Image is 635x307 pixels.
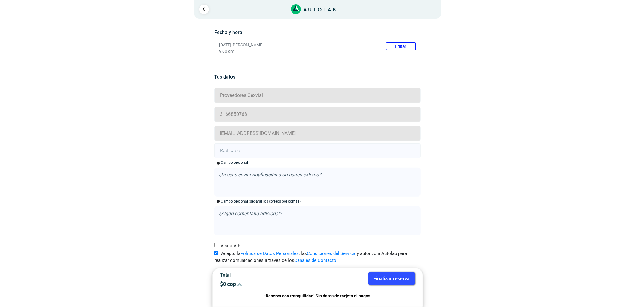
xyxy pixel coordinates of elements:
input: Nombre y apellido [214,88,421,103]
p: Total [220,272,313,278]
a: Link al sitio de autolab [291,6,336,12]
div: Campo opcional [221,160,248,165]
input: Correo electrónico [214,126,421,141]
label: Visita VIP [214,242,240,249]
a: Canales de Contacto [294,258,336,263]
button: Finalizar reserva [368,272,415,285]
p: 9:00 am [219,49,416,54]
button: Editar [386,42,416,50]
input: Celular [214,107,421,122]
input: Radicado [214,143,421,158]
h5: Fecha y hora [214,29,421,35]
a: Ir al paso anterior [199,5,209,14]
label: Acepto la , las y autorizo a Autolab para realizar comunicaciones a través de los . [214,250,421,264]
p: [DATE][PERSON_NAME] [219,42,416,48]
input: Acepto laPolítica de Datos Personales, lasCondiciones del Servicioy autorizo a Autolab para reali... [214,251,218,255]
a: Condiciones del Servicio [307,251,357,256]
p: $ 0 cop [220,281,313,287]
h5: Tus datos [214,74,421,80]
p: Campo opcional (separar los correos por comas). [221,199,301,204]
input: Visita VIP [214,243,218,247]
p: ¡Reserva con tranquilidad! Sin datos de tarjeta ni pagos [220,293,415,299]
a: Política de Datos Personales [240,251,299,256]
